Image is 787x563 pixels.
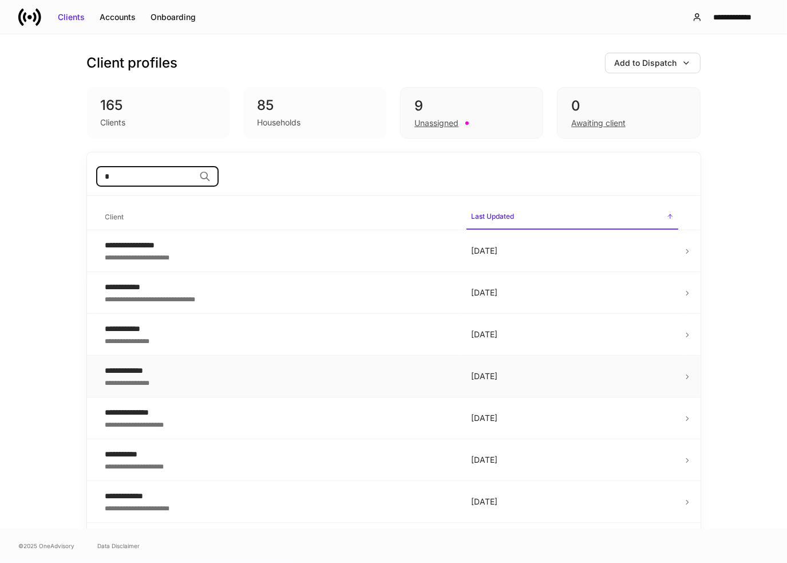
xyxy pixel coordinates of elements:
div: 165 [101,96,216,115]
div: 85 [257,96,373,115]
p: [DATE] [471,329,674,340]
button: Add to Dispatch [605,53,701,73]
h3: Client profiles [87,54,178,72]
div: Accounts [100,11,136,23]
p: [DATE] [471,245,674,257]
div: Awaiting client [571,117,626,129]
div: Onboarding [151,11,196,23]
div: Clients [58,11,85,23]
button: Onboarding [143,8,203,26]
button: Accounts [92,8,143,26]
div: Add to Dispatch [615,57,677,69]
div: Unassigned [414,117,458,129]
div: 9Unassigned [400,87,543,139]
h6: Client [105,211,124,222]
div: 0Awaiting client [557,87,700,139]
h6: Last Updated [471,211,514,222]
span: Last Updated [466,205,678,230]
p: [DATE] [471,371,674,382]
a: Data Disclaimer [97,541,140,550]
span: © 2025 OneAdvisory [18,541,74,550]
div: Clients [101,117,126,128]
div: 9 [414,97,529,115]
div: 0 [571,97,686,115]
p: [DATE] [471,287,674,298]
p: [DATE] [471,454,674,466]
div: Households [257,117,300,128]
span: Client [101,206,457,229]
p: [DATE] [471,412,674,424]
p: [DATE] [471,496,674,507]
button: Clients [50,8,92,26]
